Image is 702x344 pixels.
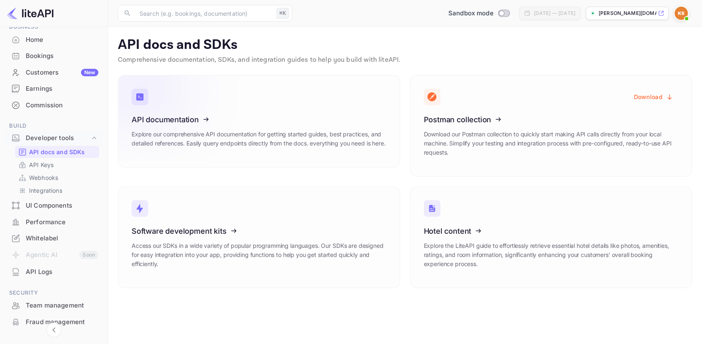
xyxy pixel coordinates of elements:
p: Download our Postman collection to quickly start making API calls directly from your local machin... [424,130,679,157]
div: Home [5,32,103,48]
a: Fraud management [5,314,103,329]
p: Comprehensive documentation, SDKs, and integration guides to help you build with liteAPI. [118,55,692,65]
div: New [81,69,98,76]
div: CustomersNew [5,65,103,81]
button: Download [629,89,678,105]
p: API docs and SDKs [29,148,85,156]
a: Webhooks [18,173,96,182]
a: API docs and SDKs [18,148,96,156]
div: Earnings [5,81,103,97]
p: API docs and SDKs [118,37,692,53]
a: Whitelabel [5,230,103,246]
div: Performance [5,214,103,230]
h3: API documentation [132,115,386,124]
div: Customers [26,68,98,78]
p: Webhooks [29,173,58,182]
div: Whitelabel [5,230,103,247]
div: API Logs [26,267,98,277]
h3: Postman collection [424,115,679,124]
a: Commission [5,97,103,113]
div: Team management [26,301,98,310]
div: Bookings [26,51,98,61]
a: Earnings [5,81,103,96]
span: Build [5,121,103,131]
p: [PERSON_NAME][DOMAIN_NAME]... [599,10,656,17]
div: Commission [5,97,103,114]
a: Integrations [18,186,96,195]
div: Webhooks [15,172,99,184]
div: Integrations [15,184,99,196]
a: CustomersNew [5,65,103,80]
a: Team management [5,298,103,313]
a: API Logs [5,264,103,279]
div: Home [26,35,98,45]
div: Commission [26,101,98,110]
input: Search (e.g. bookings, documentation) [135,5,273,22]
div: API docs and SDKs [15,146,99,158]
img: Kevin Sakitis [675,7,688,20]
a: Bookings [5,48,103,63]
a: API Keys [18,160,96,169]
div: Developer tools [26,133,90,143]
button: Collapse navigation [46,322,61,337]
p: Access our SDKs in a wide variety of popular programming languages. Our SDKs are designed for eas... [132,241,386,269]
div: Earnings [26,84,98,94]
p: API Keys [29,160,54,169]
a: Hotel contentExplore the LiteAPI guide to effortlessly retrieve essential hotel details like phot... [410,187,692,288]
a: UI Components [5,198,103,213]
div: ⌘K [276,8,289,19]
span: Security [5,288,103,298]
span: Sandbox mode [448,9,494,18]
a: API documentationExplore our comprehensive API documentation for getting started guides, best pra... [118,75,400,167]
div: Performance [26,218,98,227]
div: Bookings [5,48,103,64]
h3: Software development kits [132,227,386,235]
div: Developer tools [5,131,103,145]
div: Team management [5,298,103,314]
div: API Keys [15,159,99,171]
p: Explore our comprehensive API documentation for getting started guides, best practices, and detai... [132,130,386,148]
p: Explore the LiteAPI guide to effortlessly retrieve essential hotel details like photos, amenities... [424,241,679,269]
p: Integrations [29,186,62,195]
span: Business [5,22,103,31]
div: UI Components [5,198,103,214]
a: Software development kitsAccess our SDKs in a wide variety of popular programming languages. Our ... [118,187,400,288]
div: UI Components [26,201,98,211]
a: Performance [5,214,103,230]
h3: Hotel content [424,227,679,235]
div: Whitelabel [26,234,98,243]
div: Fraud management [26,317,98,327]
a: Home [5,32,103,47]
img: LiteAPI logo [7,7,54,20]
div: [DATE] — [DATE] [534,10,575,17]
div: Fraud management [5,314,103,330]
div: Switch to Production mode [445,9,513,18]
